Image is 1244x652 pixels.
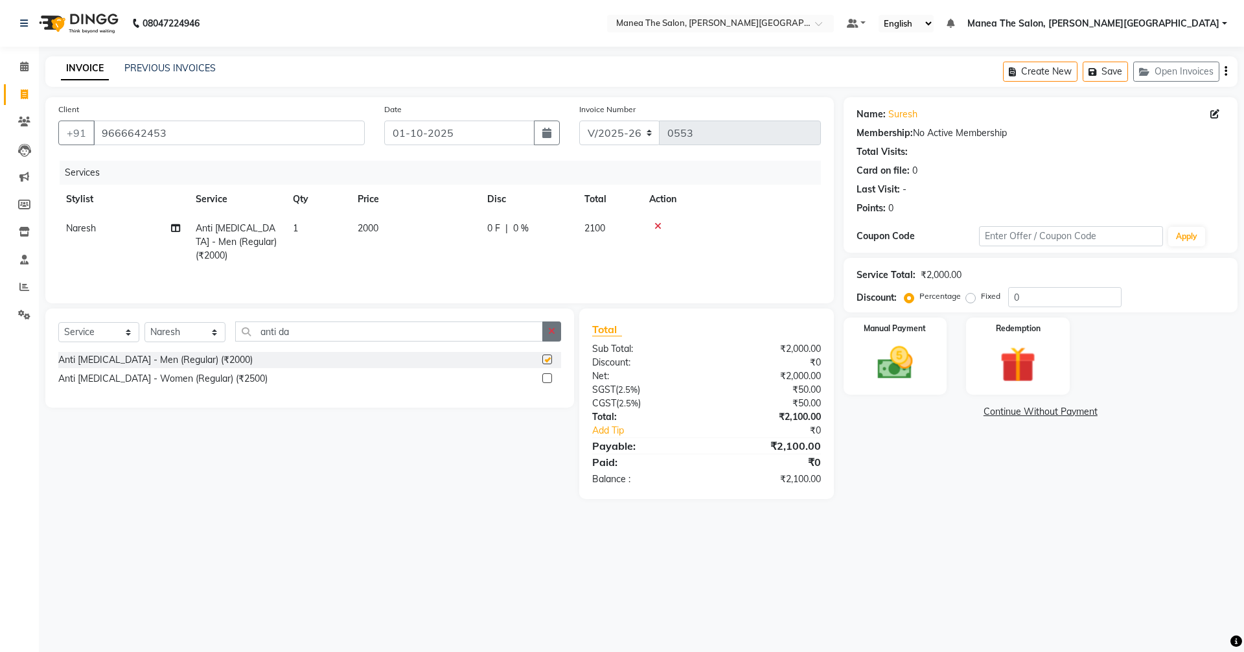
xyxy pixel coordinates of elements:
[857,164,910,178] div: Card on file:
[996,323,1041,334] label: Redemption
[1003,62,1077,82] button: Create New
[479,185,577,214] th: Disc
[384,104,402,115] label: Date
[582,454,706,470] div: Paid:
[285,185,350,214] th: Qty
[857,202,886,215] div: Points:
[513,222,529,235] span: 0 %
[967,17,1219,30] span: Manea The Salon, [PERSON_NAME][GEOGRAPHIC_DATA]
[58,121,95,145] button: +91
[903,183,906,196] div: -
[706,454,830,470] div: ₹0
[706,472,830,486] div: ₹2,100.00
[857,108,886,121] div: Name:
[582,356,706,369] div: Discount:
[706,410,830,424] div: ₹2,100.00
[989,342,1047,387] img: _gift.svg
[577,185,641,214] th: Total
[582,383,706,397] div: ( )
[921,268,962,282] div: ₹2,000.00
[188,185,285,214] th: Service
[857,229,979,243] div: Coupon Code
[582,397,706,410] div: ( )
[857,183,900,196] div: Last Visit:
[579,104,636,115] label: Invoice Number
[350,185,479,214] th: Price
[912,164,917,178] div: 0
[1168,227,1205,246] button: Apply
[641,185,821,214] th: Action
[706,342,830,356] div: ₹2,000.00
[293,222,298,234] span: 1
[592,397,616,409] span: CGST
[981,290,1000,302] label: Fixed
[196,222,277,261] span: Anti [MEDICAL_DATA] - Men (Regular) (₹2000)
[58,104,79,115] label: Client
[93,121,365,145] input: Search by Name/Mobile/Email/Code
[235,321,543,342] input: Search or Scan
[618,384,638,395] span: 2.5%
[33,5,122,41] img: logo
[1133,62,1219,82] button: Open Invoices
[582,438,706,454] div: Payable:
[584,222,605,234] span: 2100
[706,356,830,369] div: ₹0
[888,108,917,121] a: Suresh
[706,397,830,410] div: ₹50.00
[706,438,830,454] div: ₹2,100.00
[846,405,1235,419] a: Continue Without Payment
[505,222,508,235] span: |
[706,369,830,383] div: ₹2,000.00
[592,323,622,336] span: Total
[857,126,913,140] div: Membership:
[619,398,638,408] span: 2.5%
[61,57,109,80] a: INVOICE
[919,290,961,302] label: Percentage
[1083,62,1128,82] button: Save
[592,384,616,395] span: SGST
[582,472,706,486] div: Balance :
[58,372,268,386] div: Anti [MEDICAL_DATA] - Women (Regular) (₹2500)
[857,126,1225,140] div: No Active Membership
[58,185,188,214] th: Stylist
[124,62,216,74] a: PREVIOUS INVOICES
[888,202,893,215] div: 0
[727,424,830,437] div: ₹0
[66,222,96,234] span: Naresh
[857,268,916,282] div: Service Total:
[358,222,378,234] span: 2000
[582,410,706,424] div: Total:
[58,353,253,367] div: Anti [MEDICAL_DATA] - Men (Regular) (₹2000)
[582,424,727,437] a: Add Tip
[487,222,500,235] span: 0 F
[706,383,830,397] div: ₹50.00
[60,161,831,185] div: Services
[864,323,926,334] label: Manual Payment
[582,342,706,356] div: Sub Total:
[582,369,706,383] div: Net:
[979,226,1163,246] input: Enter Offer / Coupon Code
[857,291,897,305] div: Discount:
[143,5,200,41] b: 08047224946
[866,342,925,384] img: _cash.svg
[857,145,908,159] div: Total Visits:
